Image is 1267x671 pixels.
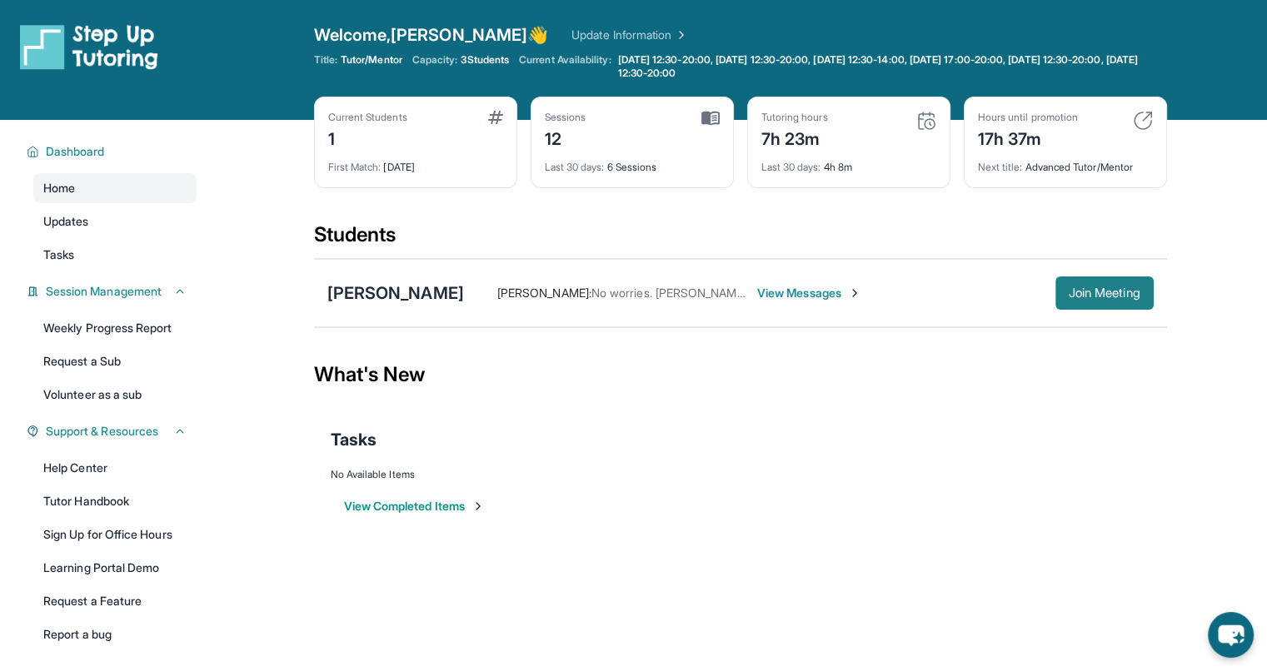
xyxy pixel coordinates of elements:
[331,468,1150,481] div: No Available Items
[671,27,688,43] img: Chevron Right
[33,453,197,483] a: Help Center
[341,53,402,67] span: Tutor/Mentor
[545,124,586,151] div: 12
[978,124,1078,151] div: 17h 37m
[545,111,586,124] div: Sessions
[591,286,871,300] span: No worries. [PERSON_NAME] will wait in the session.
[33,206,197,236] a: Updates
[20,23,158,70] img: logo
[1069,288,1140,298] span: Join Meeting
[33,346,197,376] a: Request a Sub
[461,53,509,67] span: 3 Students
[46,143,105,160] span: Dashboard
[314,221,1167,258] div: Students
[761,124,828,151] div: 7h 23m
[618,53,1164,80] span: [DATE] 12:30-20:00, [DATE] 12:30-20:00, [DATE] 12:30-14:00, [DATE] 17:00-20:00, [DATE] 12:30-20:0...
[33,313,197,343] a: Weekly Progress Report
[488,111,503,124] img: card
[43,213,89,230] span: Updates
[344,498,485,514] button: View Completed Items
[314,53,337,67] span: Title:
[848,286,861,300] img: Chevron-Right
[33,586,197,616] a: Request a Feature
[328,161,382,173] span: First Match :
[412,53,458,67] span: Capacity:
[497,286,591,300] span: [PERSON_NAME] :
[701,111,720,126] img: card
[1208,612,1254,658] button: chat-button
[545,151,720,174] div: 6 Sessions
[1133,111,1153,131] img: card
[46,283,162,300] span: Session Management
[314,338,1167,411] div: What's New
[328,124,407,151] div: 1
[978,161,1023,173] span: Next title :
[761,161,821,173] span: Last 30 days :
[328,151,503,174] div: [DATE]
[571,27,688,43] a: Update Information
[33,173,197,203] a: Home
[327,281,464,305] div: [PERSON_NAME]
[39,143,187,160] button: Dashboard
[978,151,1153,174] div: Advanced Tutor/Mentor
[33,486,197,516] a: Tutor Handbook
[1055,276,1154,310] button: Join Meeting
[39,423,187,440] button: Support & Resources
[545,161,605,173] span: Last 30 days :
[615,53,1167,80] a: [DATE] 12:30-20:00, [DATE] 12:30-20:00, [DATE] 12:30-14:00, [DATE] 17:00-20:00, [DATE] 12:30-20:0...
[46,423,158,440] span: Support & Resources
[978,111,1078,124] div: Hours until promotion
[43,180,75,196] span: Home
[314,23,549,47] span: Welcome, [PERSON_NAME] 👋
[33,380,197,410] a: Volunteer as a sub
[39,283,187,300] button: Session Management
[33,519,197,549] a: Sign Up for Office Hours
[33,553,197,583] a: Learning Portal Demo
[331,428,377,451] span: Tasks
[761,151,936,174] div: 4h 8m
[43,246,74,263] span: Tasks
[916,111,936,131] img: card
[761,111,828,124] div: Tutoring hours
[519,53,611,80] span: Current Availability:
[33,619,197,649] a: Report a bug
[33,240,197,270] a: Tasks
[757,285,861,301] span: View Messages
[328,111,407,124] div: Current Students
